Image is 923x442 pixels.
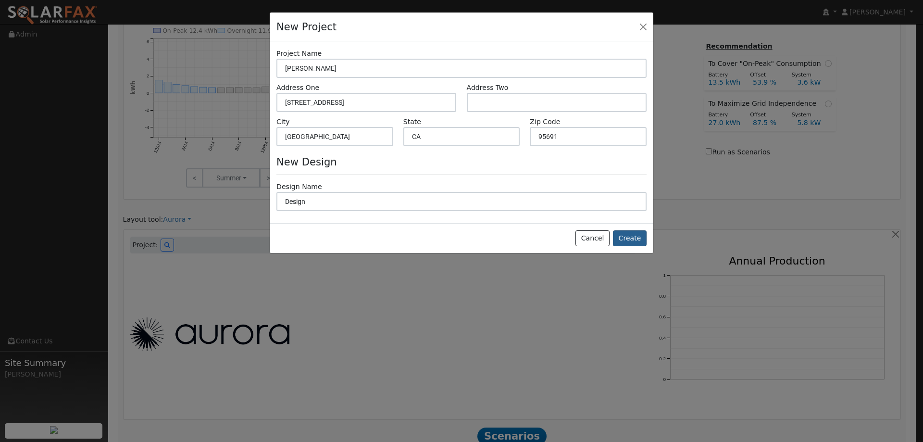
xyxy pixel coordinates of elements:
[403,117,421,127] label: State
[613,230,647,247] button: Create
[276,156,647,168] h4: New Design
[276,182,322,192] label: Design Name
[276,19,337,35] h4: New Project
[467,83,509,93] label: Address Two
[530,117,560,127] label: Zip Code
[276,117,290,127] label: City
[276,49,322,59] label: Project Name
[575,230,610,247] button: Cancel
[276,83,319,93] label: Address One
